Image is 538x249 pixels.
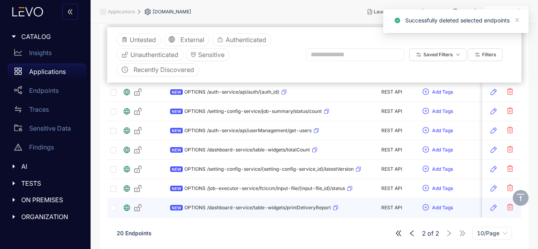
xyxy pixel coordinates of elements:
[405,16,519,25] div: Successfully deleted selected endpoints
[170,128,183,133] span: NEW
[367,147,416,153] div: REST API
[207,89,279,95] span: /auth-service/api/auth/{auth_id}
[11,197,17,203] span: caret-right
[422,124,453,137] button: plus-circleAdd Tags
[422,86,453,98] button: plus-circleAdd Tags
[117,33,161,46] button: Untested
[29,144,54,151] p: Findings
[5,208,86,225] div: ORGANIZATION
[21,213,80,220] span: ORGANIZATION
[130,51,178,58] span: Unauthenticated
[423,146,429,153] span: plus-circle
[184,166,206,172] span: OPTIONS
[169,36,175,43] span: global
[367,205,416,210] div: REST API
[361,6,420,18] button: Launch API Portal
[477,227,507,239] span: 10/Page
[67,9,73,16] span: double-left
[482,52,496,58] span: Filters
[423,185,429,192] span: plus-circle
[198,51,224,58] span: Sensitive
[130,36,156,43] span: Untested
[170,186,183,191] span: NEW
[8,120,86,139] a: Sensitive Data
[456,53,460,57] span: down
[117,230,152,236] span: 20 Endpoints
[170,109,183,114] span: NEW
[11,164,17,169] span: caret-right
[408,230,416,237] span: left
[423,108,429,115] span: plus-circle
[29,106,49,113] p: Traces
[409,49,466,61] button: Saved Filtersdown
[432,205,453,210] span: Add Tags
[29,68,66,75] p: Applications
[423,204,429,211] span: plus-circle
[170,147,183,153] span: NEW
[374,9,414,15] span: Launch API Portal
[432,109,453,114] span: Add Tags
[422,182,453,195] button: plus-circleAdd Tags
[432,186,453,191] span: Add Tags
[180,36,204,43] span: External
[134,66,194,74] span: Recently Discovered
[432,166,453,172] span: Add Tags
[207,109,322,114] span: /setting-config-service/job-summary/status/count
[435,230,439,237] span: 2
[5,28,86,45] div: CATALOG
[11,214,17,219] span: caret-right
[514,17,520,23] span: close
[207,147,310,153] span: /dashboard-service/table-widgets/totalCount
[212,33,271,46] button: Authenticated
[170,205,183,210] span: NEW
[207,166,354,172] span: /setting-config-service/{setting-config-service_id}/latestVersion
[170,89,183,95] span: NEW
[8,139,86,158] a: Findings
[422,144,453,156] button: plus-circleAdd Tags
[422,230,426,237] span: 2
[184,128,206,133] span: OPTIONS
[423,89,429,96] span: plus-circle
[117,64,199,76] button: clock-circleRecently Discovered
[516,193,525,202] span: vertical-align-top
[432,147,453,153] span: Add Tags
[14,143,22,151] span: warning
[367,128,416,133] div: REST API
[422,230,439,237] span: of
[21,163,80,170] span: AI
[5,192,86,208] div: ON PREMISES
[29,87,59,94] p: Endpoints
[184,147,206,153] span: OPTIONS
[11,181,17,186] span: caret-right
[5,175,86,192] div: TESTS
[29,49,52,56] p: Insights
[11,34,17,39] span: caret-right
[422,201,453,214] button: plus-circleAdd Tags
[8,101,86,120] a: Traces
[207,186,345,191] span: /job-executor-service/fciccm/input-file/{input-file_id}/status
[207,205,331,210] span: /dashboard-service/table-widgets/printDeliveryReport
[21,196,80,203] span: ON PREMISES
[184,109,206,114] span: OPTIONS
[367,89,416,95] div: REST API
[14,105,22,113] span: swap
[21,33,80,40] span: CATALOG
[207,128,312,133] span: /auth-service/api/userManagement/get-users
[163,33,210,46] button: globalExternal
[170,166,183,172] span: NEW
[29,125,71,132] p: Sensitive Data
[367,109,416,114] div: REST API
[8,45,86,64] a: Insights
[367,166,416,172] div: REST API
[5,158,86,175] div: AI
[122,66,128,74] span: clock-circle
[184,89,206,95] span: OPTIONS
[422,163,453,175] button: plus-circleAdd Tags
[226,36,266,43] span: Authenticated
[145,9,152,15] span: setting
[468,49,503,61] button: Filters
[62,4,78,20] button: double-left
[432,128,453,133] span: Add Tags
[186,48,230,61] button: Sensitive
[184,205,206,210] span: OPTIONS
